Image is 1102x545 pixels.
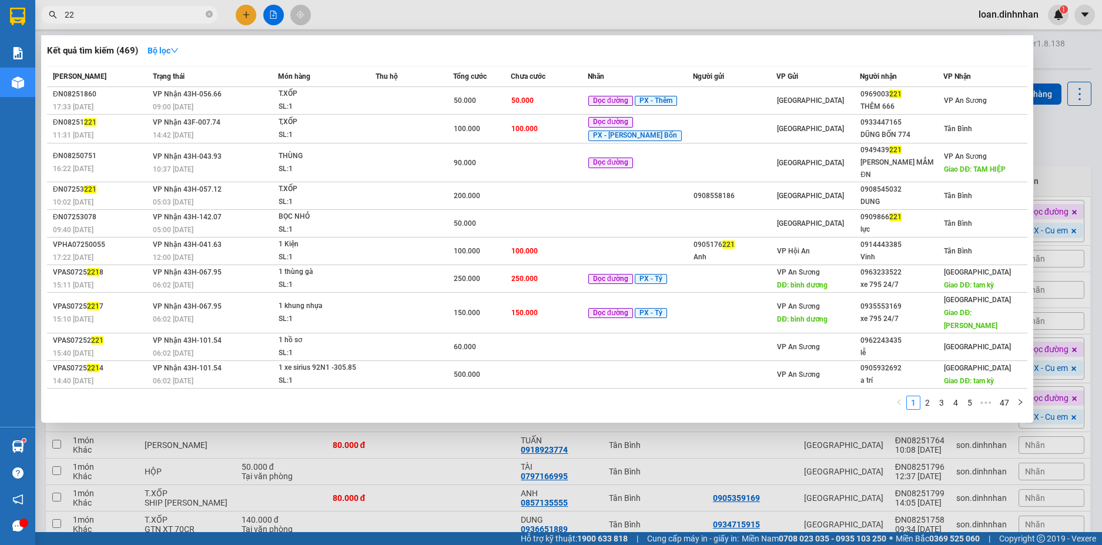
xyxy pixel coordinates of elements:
[996,396,1013,409] a: 47
[153,198,193,206] span: 05:03 [DATE]
[279,196,367,209] div: SL: 1
[279,238,367,251] div: 1 Kiện
[12,494,24,505] span: notification
[279,313,367,326] div: SL: 1
[889,213,902,221] span: 221
[1013,396,1027,410] li: Next Page
[279,210,367,223] div: BỌC NHỎ
[896,399,903,406] span: left
[693,72,724,81] span: Người gửi
[53,103,93,111] span: 17:33 [DATE]
[860,129,943,141] div: DŨNG BỐN 774
[153,336,222,345] span: VP Nhận 43H-101.54
[279,362,367,375] div: 1 xe sirius 92N1 -305.85
[153,226,193,234] span: 05:00 [DATE]
[934,396,949,410] li: 3
[53,198,93,206] span: 10:02 [DATE]
[777,281,828,289] span: DĐ: bình dương
[170,46,179,55] span: down
[860,347,943,359] div: lễ
[53,116,149,129] div: ĐN08251
[87,302,99,310] span: 221
[279,101,367,113] div: SL: 1
[860,300,943,313] div: 0935553169
[935,396,948,409] a: 3
[860,266,943,279] div: 0963233522
[635,274,667,285] span: PX - Tý
[153,152,222,161] span: VP Nhận 43H-043.93
[454,192,480,200] span: 200.000
[12,467,24,479] span: question-circle
[777,315,828,323] span: DĐ: bình dương
[153,103,193,111] span: 09:00 [DATE]
[279,279,367,292] div: SL: 1
[1013,396,1027,410] button: right
[53,315,93,323] span: 15:10 [DATE]
[860,116,943,129] div: 0933447165
[588,274,633,285] span: Dọc đường
[153,377,193,385] span: 06:02 [DATE]
[49,11,57,19] span: search
[511,275,538,283] span: 250.000
[777,125,844,133] span: [GEOGRAPHIC_DATA]
[944,281,994,289] span: Giao DĐ: tam kỳ
[588,131,682,141] span: PX - [PERSON_NAME] Bốn
[860,211,943,223] div: 0909866
[944,125,972,133] span: Tân Bình
[279,334,367,347] div: 1 hồ sơ
[376,72,398,81] span: Thu hộ
[777,370,820,379] span: VP An Sương
[977,396,996,410] li: Next 5 Pages
[860,183,943,196] div: 0908545032
[53,226,93,234] span: 09:40 [DATE]
[454,309,480,317] span: 150.000
[694,190,776,202] div: 0908558186
[65,8,203,21] input: Tìm tên, số ĐT hoặc mã đơn
[153,253,193,262] span: 12:00 [DATE]
[977,396,996,410] span: •••
[860,279,943,291] div: xe 795 24/7
[996,396,1013,410] li: 47
[53,239,149,251] div: VPHA07250055
[454,125,480,133] span: 100.000
[777,159,844,167] span: [GEOGRAPHIC_DATA]
[53,165,93,173] span: 16:22 [DATE]
[944,165,1006,173] span: Giao DĐ: TAM HIỆP
[153,131,193,139] span: 14:42 [DATE]
[860,88,943,101] div: 0969003
[454,343,476,351] span: 60.000
[206,9,213,21] span: close-circle
[944,343,1011,351] span: [GEOGRAPHIC_DATA]
[279,266,367,279] div: 1 thùng gà
[944,247,972,255] span: Tân Bình
[892,396,906,410] button: left
[777,219,844,228] span: [GEOGRAPHIC_DATA]
[906,396,920,410] li: 1
[454,370,480,379] span: 500.000
[511,125,538,133] span: 100.000
[279,183,367,196] div: T.XỐP
[12,76,24,89] img: warehouse-icon
[279,116,367,129] div: T,XỐP
[588,158,633,168] span: Dọc đường
[153,165,193,173] span: 10:37 [DATE]
[454,219,476,228] span: 50.000
[944,96,987,105] span: VP An Sương
[454,96,476,105] span: 50.000
[148,46,179,55] strong: Bộ lọc
[53,349,93,357] span: 15:40 [DATE]
[279,163,367,176] div: SL: 1
[963,396,977,410] li: 5
[153,364,222,372] span: VP Nhận 43H-101.54
[920,396,934,410] li: 2
[279,88,367,101] div: T.XỐP
[153,281,193,289] span: 06:02 [DATE]
[944,192,972,200] span: Tân Bình
[153,90,222,98] span: VP Nhận 43H-056.66
[454,275,480,283] span: 250.000
[860,335,943,347] div: 0962243435
[860,239,943,251] div: 0914443385
[91,336,103,345] span: 221
[776,72,798,81] span: VP Gửi
[860,362,943,375] div: 0905932692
